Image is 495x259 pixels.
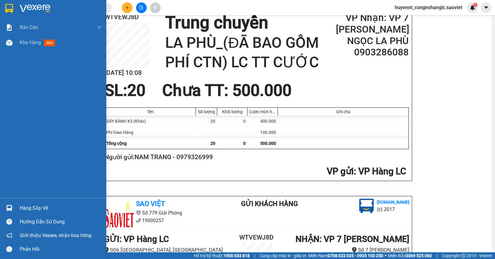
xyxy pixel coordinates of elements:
[359,199,374,213] img: logo.jpg
[336,47,409,58] h2: 0903286088
[196,116,217,127] div: 20
[6,40,12,46] img: warehouse-icon
[150,2,161,13] button: aim
[6,219,12,225] span: question-circle
[104,152,406,162] h2: Người gửi: NAM TRANG - 0979326999
[194,252,250,259] span: Hỗ trợ kỹ thuật:
[136,218,141,223] span: phone
[388,252,432,259] span: Miền Bắc
[159,81,295,100] div: Chưa TT : 500.000
[6,233,12,238] span: notification
[224,253,250,258] strong: 1900 633 818
[165,33,336,72] h1: LA PHÙ_(ĐÃ BAO GỒM PHÍ CTN) LC TT CƯỚC
[104,68,150,78] h2: [DATE] 10:08
[249,109,276,114] div: Cước món hàng
[327,166,354,177] span: VP gửi
[406,253,432,258] strong: 0369 525 060
[254,252,255,259] span: |
[20,23,38,31] span: Báo cáo
[136,210,141,215] span: environment
[104,81,127,100] span: SL:
[104,247,109,252] span: environment
[483,5,489,10] span: caret-down
[248,116,278,127] div: 400.000
[336,35,409,47] h2: NGỌC LA PHÙ
[377,200,409,205] b: [DOMAIN_NAME]
[20,217,102,226] div: Hướng dẫn sử dụng
[44,40,55,46] span: mới
[5,4,13,13] img: logo-vxr
[122,2,132,13] button: plus
[377,205,409,213] li: (c) 2017
[20,204,102,213] div: Hàng sắp về
[136,200,165,208] b: Sao Việt
[473,3,477,7] sup: 1
[390,4,467,11] span: huyennt_congnohanglc.saoviet
[153,5,157,10] span: aim
[279,109,407,114] div: Ghi chú
[461,254,466,258] span: copyright
[104,234,169,244] b: GỬI : VP Hàng LC
[127,81,145,100] span: 20
[243,141,246,146] span: 0
[6,24,12,31] img: solution-icon
[295,234,409,244] b: NHẬN : VP 7 [PERSON_NAME]
[385,254,387,257] span: ⚪️
[470,5,475,10] img: icon-new-feature
[241,200,298,208] b: Gửi khách hàng
[104,12,150,22] h2: WTVEWJ8D
[231,233,282,243] h2: WTVEWJ8D
[336,12,409,35] h2: VP Nhận: VP 7 [PERSON_NAME]
[210,141,215,146] span: 20
[106,141,127,146] span: Tổng cộng
[260,141,276,146] span: 500.000
[352,247,357,252] span: environment
[260,252,307,259] span: Cung cấp máy in - giấy in:
[104,217,217,224] li: 19000257
[105,127,196,138] div: Phí Giao Hàng
[97,25,102,30] span: down
[328,253,383,258] strong: 0708 023 035 - 0935 103 250
[139,5,143,10] span: file-add
[474,3,476,7] span: 1
[104,209,217,217] li: Số 779 Giải Phóng
[309,252,383,259] span: Miền Nam
[165,12,336,33] h1: Trung chuyển
[104,199,134,229] img: logo.jpg
[217,116,248,127] div: 0
[104,246,231,254] li: 006 [GEOGRAPHIC_DATA], [GEOGRAPHIC_DATA]
[20,245,102,254] div: Phản hồi
[105,116,196,127] div: DÂY BÁNH X5 (Khác)
[6,246,12,252] span: message
[282,246,409,254] li: Số 7 [PERSON_NAME]
[104,165,406,178] h2: : VP Hàng LC
[20,40,41,45] span: Kho hàng
[6,205,12,211] img: warehouse-icon
[125,5,129,10] span: plus
[20,232,91,239] span: Giới thiệu Vexere, nhận hoa hồng
[136,2,147,13] button: file-add
[481,2,491,13] button: caret-down
[248,127,278,138] div: 100.000
[219,109,246,114] div: Khối lượng
[197,109,215,114] div: Số lượng
[106,109,194,114] div: Tên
